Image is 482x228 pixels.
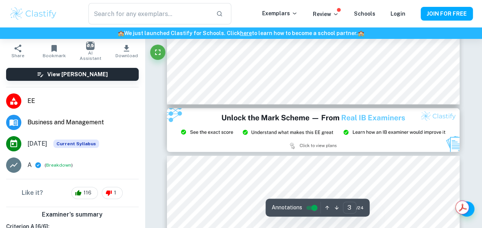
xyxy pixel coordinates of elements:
[47,70,108,79] h6: View [PERSON_NAME]
[36,40,72,62] button: Bookmark
[46,162,71,169] button: Breakdown
[3,210,142,219] h6: Examiner's summary
[115,53,138,58] span: Download
[86,42,94,50] img: AI Assistant
[262,9,298,18] p: Exemplars
[240,30,252,36] a: here
[6,68,139,81] button: View [PERSON_NAME]
[421,7,473,21] button: JOIN FOR FREE
[2,29,480,37] h6: We just launched Clastify for Schools. Click to learn how to become a school partner.
[53,140,99,148] span: Current Syllabus
[356,204,364,211] span: / 24
[11,53,24,58] span: Share
[27,118,139,127] span: Business and Management
[109,40,145,62] button: Download
[358,30,364,36] span: 🏫
[150,45,165,60] button: Fullscreen
[27,161,32,170] p: A
[88,3,210,24] input: Search for any exemplars...
[71,187,98,199] div: 116
[43,53,66,58] span: Bookmark
[167,108,460,152] img: Ad
[118,30,124,36] span: 🏫
[77,50,104,61] span: AI Assistant
[9,6,58,21] img: Clastify logo
[102,187,123,199] div: 1
[391,11,405,17] a: Login
[272,204,302,212] span: Annotations
[45,162,73,169] span: ( )
[27,139,47,148] span: [DATE]
[27,96,139,106] span: EE
[53,140,99,148] div: This exemplar is based on the current syllabus. Feel free to refer to it for inspiration/ideas wh...
[79,189,96,197] span: 116
[313,10,339,18] p: Review
[354,11,375,17] a: Schools
[110,189,120,197] span: 1
[22,188,43,197] h6: Like it?
[72,40,109,62] button: AI Assistant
